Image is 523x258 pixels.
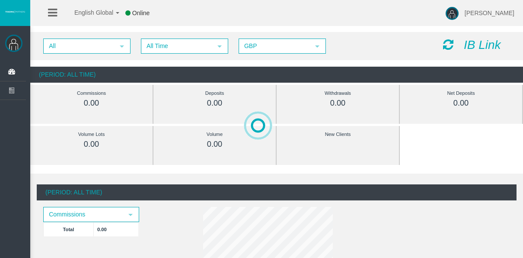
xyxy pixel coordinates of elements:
[173,129,256,139] div: Volume
[44,208,123,221] span: Commissions
[296,98,379,108] div: 0.00
[465,10,514,16] span: [PERSON_NAME]
[94,222,139,236] td: 0.00
[50,129,133,139] div: Volume Lots
[132,10,150,16] span: Online
[44,39,114,53] span: All
[118,43,125,50] span: select
[446,7,459,20] img: user-image
[173,139,256,149] div: 0.00
[37,184,517,200] div: (Period: All Time)
[239,39,309,53] span: GBP
[216,43,223,50] span: select
[63,9,113,16] span: English Global
[464,38,501,52] i: IB Link
[142,39,212,53] span: All Time
[173,88,256,98] div: Deposits
[314,43,321,50] span: select
[296,88,379,98] div: Withdrawals
[50,88,133,98] div: Commissions
[50,98,133,108] div: 0.00
[50,139,133,149] div: 0.00
[173,98,256,108] div: 0.00
[30,67,523,83] div: (Period: All Time)
[443,39,453,51] i: Reload Dashboard
[127,211,134,218] span: select
[419,88,503,98] div: Net Deposits
[4,10,26,13] img: logo.svg
[419,98,503,108] div: 0.00
[44,222,94,236] td: Total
